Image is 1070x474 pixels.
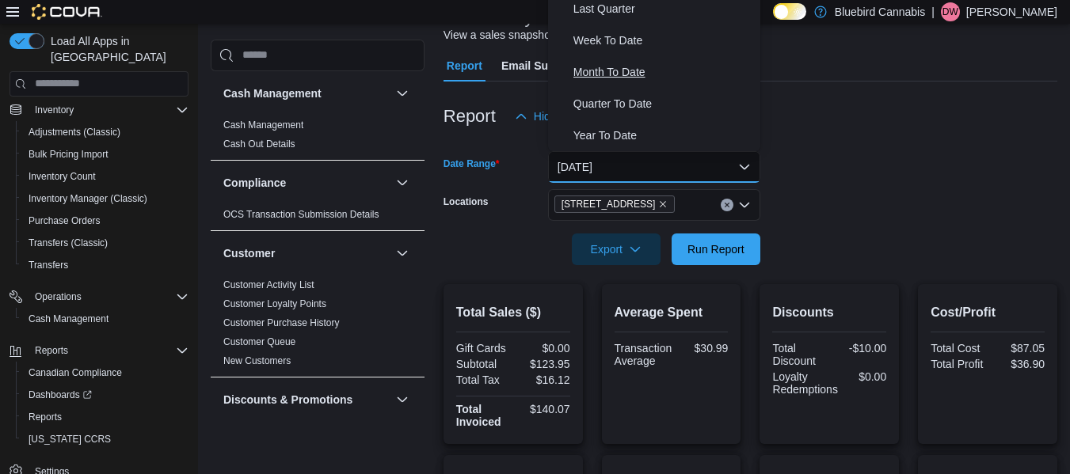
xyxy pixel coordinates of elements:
span: Purchase Orders [22,211,188,230]
button: Discounts & Promotions [223,392,390,408]
a: Customer Activity List [223,279,314,290]
div: $16.12 [516,374,570,386]
div: Total Profit [931,358,984,370]
a: Inventory Manager (Classic) [22,189,154,208]
h3: Cash Management [223,85,322,101]
a: Purchase Orders [22,211,107,230]
span: Inventory Count [29,170,96,183]
div: Total Tax [456,374,510,386]
span: Reports [35,344,68,357]
span: Adjustments (Classic) [22,123,188,142]
button: Hide Parameters [508,100,623,132]
span: Transfers (Classic) [22,233,188,252]
span: Customer Purchase History [223,317,340,329]
a: Cash Management [22,309,115,328]
span: Canadian Compliance [22,363,188,382]
div: Subtotal [456,358,510,370]
span: Transfers [29,259,68,271]
button: Reports [3,339,195,362]
div: Loyalty Redemptions [772,370,838,396]
p: [PERSON_NAME] [966,2,1057,21]
button: Inventory [3,99,195,121]
span: Adjustments (Classic) [29,126,120,138]
button: Cash Management [16,308,195,330]
button: Adjustments (Classic) [16,121,195,143]
button: Transfers (Classic) [16,232,195,254]
div: Total Discount [772,342,826,367]
a: Customer Loyalty Points [223,298,326,309]
a: Inventory Count [22,167,102,186]
h2: Total Sales ($) [456,303,570,322]
span: Inventory Count [22,167,188,186]
a: Bulk Pricing Import [22,145,115,164]
span: Load All Apps in [GEOGRAPHIC_DATA] [44,33,188,65]
span: Customer Queue [223,336,295,348]
button: Transfers [16,254,195,276]
div: $87.05 [991,342,1045,355]
span: Dw [942,2,958,21]
span: Run Report [687,241,744,257]
div: $30.99 [678,342,728,355]
h2: Cost/Profit [931,303,1045,322]
span: Washington CCRS [22,430,188,449]
span: Inventory [29,100,188,119]
span: Export [581,233,651,265]
span: Dashboards [22,385,188,404]
label: Locations [444,195,489,208]
span: Report [447,50,482,82]
button: Reports [29,341,74,360]
button: Purchase Orders [16,210,195,232]
input: Dark Mode [773,3,806,20]
a: Dashboards [16,384,195,406]
div: Cash Management [211,116,425,160]
div: $36.90 [991,358,1045,370]
p: Bluebird Cannabis [835,2,925,21]
div: Customer [211,275,425,377]
span: 203 1/2 Queen Street [554,195,676,213]
button: Customer [393,244,412,263]
button: Clear input [721,199,733,211]
span: [STREET_ADDRESS] [562,196,656,212]
div: -$10.00 [832,342,886,355]
div: Gift Cards [456,342,510,355]
div: Dustin watts [941,2,960,21]
button: Run Report [672,233,760,265]
button: Cash Management [393,84,412,103]
h3: Customer [223,245,275,261]
span: Reports [29,411,62,423]
button: Inventory [29,100,80,119]
span: Customer Loyalty Points [223,298,326,310]
button: Export [572,233,661,265]
span: New Customers [223,355,291,367]
span: Discounts [223,425,265,438]
div: $0.00 [516,342,570,355]
h2: Discounts [772,303,886,322]
span: Inventory Manager (Classic) [29,192,147,205]
h3: Report [444,107,496,126]
strong: Total Invoiced [456,403,501,428]
a: New Customers [223,355,291,366]
span: Operations [29,287,188,306]
span: Purchase Orders [29,214,101,227]
a: Reports [22,408,68,427]
span: Year To Date [573,126,754,145]
div: Transaction Average [615,342,672,367]
span: Reports [29,341,188,360]
button: Inventory Count [16,165,195,188]
span: Email Subscription [501,50,602,82]
a: Canadian Compliance [22,363,128,382]
a: Transfers [22,256,74,275]
button: Open list of options [738,199,751,211]
p: | [931,2,935,21]
span: Cash Management [223,119,303,131]
span: Bulk Pricing Import [22,145,188,164]
h3: Compliance [223,175,286,191]
span: Transfers (Classic) [29,237,108,249]
span: OCS Transaction Submission Details [223,208,379,221]
button: Compliance [393,173,412,192]
div: Total Cost [931,342,984,355]
div: $140.07 [516,403,570,415]
a: Adjustments (Classic) [22,123,127,142]
img: Cova [32,4,102,20]
a: Cash Out Details [223,138,295,150]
